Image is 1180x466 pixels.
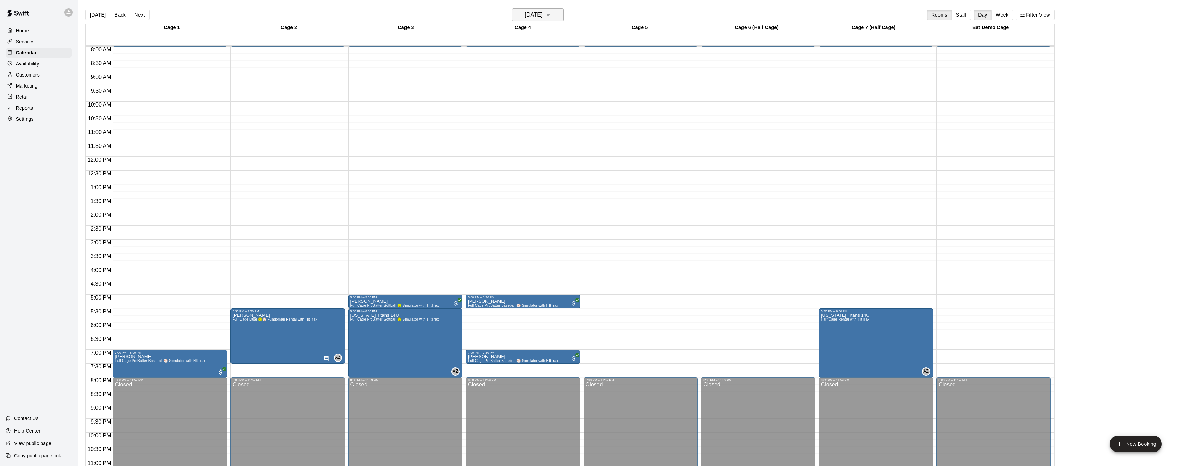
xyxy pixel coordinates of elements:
[16,104,33,111] p: Reports
[89,267,113,273] span: 4:00 PM
[14,427,40,434] p: Help Center
[586,378,696,382] div: 8:00 PM – 11:59 PM
[350,378,461,382] div: 8:00 PM – 11:59 PM
[466,295,580,308] div: 5:00 PM – 5:30 PM: Amanda Leifeste
[468,296,578,299] div: 5:00 PM – 5:30 PM
[6,48,72,58] a: Calendar
[347,24,464,31] div: Cage 3
[815,24,932,31] div: Cage 7 (Half Cage)
[89,47,113,52] span: 8:00 AM
[233,378,343,382] div: 8:00 PM – 11:59 PM
[16,60,39,67] p: Availability
[89,240,113,245] span: 3:00 PM
[89,405,113,411] span: 9:00 PM
[991,10,1013,20] button: Week
[335,354,340,361] span: AZ
[115,359,205,363] span: Full Cage ProBatter Baseball ⚾ Simulator with HItTrax
[6,103,72,113] a: Reports
[512,8,564,21] button: [DATE]
[89,212,113,218] span: 2:00 PM
[821,310,931,313] div: 5:30 PM – 8:00 PM
[86,446,113,452] span: 10:30 PM
[89,308,113,314] span: 5:30 PM
[6,37,72,47] a: Services
[89,391,113,397] span: 8:30 PM
[466,350,580,364] div: 7:00 PM – 7:30 PM: Corey Burns
[454,367,460,376] span: Ashton Zeiher
[571,300,577,307] span: All customers have paid
[89,253,113,259] span: 3:30 PM
[14,452,61,459] p: Copy public page link
[89,350,113,356] span: 7:00 PM
[113,350,227,377] div: 7:00 PM – 8:00 PM: Jeffrey Sexson
[6,59,72,69] a: Availability
[334,354,342,362] div: Ashton Zeiher
[6,114,72,124] a: Settings
[350,310,461,313] div: 5:30 PM – 8:00 PM
[217,369,224,376] span: All customers have paid
[89,419,113,425] span: 9:30 PM
[819,308,933,377] div: 5:30 PM – 8:00 PM: Oregon Titans 14U
[86,460,113,466] span: 11:00 PM
[6,70,72,80] a: Customers
[974,10,992,20] button: Day
[350,304,439,307] span: Full Cage ProBatter Softball 🥎 Simulator with HItTrax
[6,81,72,91] a: Marketing
[453,368,458,375] span: AZ
[16,82,38,89] p: Marketing
[113,24,230,31] div: Cage 1
[337,354,342,362] span: Ashton Zeiher
[89,74,113,80] span: 9:00 AM
[468,304,558,307] span: Full Cage ProBatter Baseball ⚾ Simulator with HItTrax
[464,24,581,31] div: Cage 4
[89,364,113,369] span: 7:30 PM
[348,295,463,308] div: 5:00 PM – 5:30 PM: Amanda Leifeste
[86,102,113,108] span: 10:00 AM
[468,351,578,354] div: 7:00 PM – 7:30 PM
[932,24,1049,31] div: Bat Demo Cage
[16,71,40,78] p: Customers
[89,295,113,301] span: 5:00 PM
[89,60,113,66] span: 8:30 AM
[348,308,463,377] div: 5:30 PM – 8:00 PM: Oregon Titans 14U
[350,317,439,321] span: Full Cage ProBatter Softball 🥎 Simulator with HItTrax
[85,10,110,20] button: [DATE]
[14,415,39,422] p: Contact Us
[89,377,113,383] span: 8:00 PM
[925,367,930,376] span: Ashton Zeiher
[89,281,113,287] span: 4:30 PM
[130,10,149,20] button: Next
[86,143,113,149] span: 11:30 AM
[525,10,542,20] h6: [DATE]
[86,171,113,176] span: 12:30 PM
[1016,10,1054,20] button: Filter View
[821,378,931,382] div: 8:00 PM – 11:59 PM
[230,308,345,364] div: 5:30 PM – 7:30 PM: Caitlyn Lessons
[89,226,113,232] span: 2:30 PM
[233,310,343,313] div: 5:30 PM – 7:30 PM
[581,24,698,31] div: Cage 5
[6,26,72,36] a: Home
[703,378,813,382] div: 8:00 PM – 11:59 PM
[6,92,72,102] a: Retail
[16,115,34,122] p: Settings
[230,24,347,31] div: Cage 2
[89,184,113,190] span: 1:00 PM
[86,433,113,438] span: 10:00 PM
[571,355,577,362] span: All customers have paid
[110,10,130,20] button: Back
[89,88,113,94] span: 9:30 AM
[16,93,29,100] p: Retail
[350,296,461,299] div: 5:00 PM – 5:30 PM
[952,10,971,20] button: Staff
[16,38,35,45] p: Services
[821,317,870,321] span: Half Cage Rental with HitTrax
